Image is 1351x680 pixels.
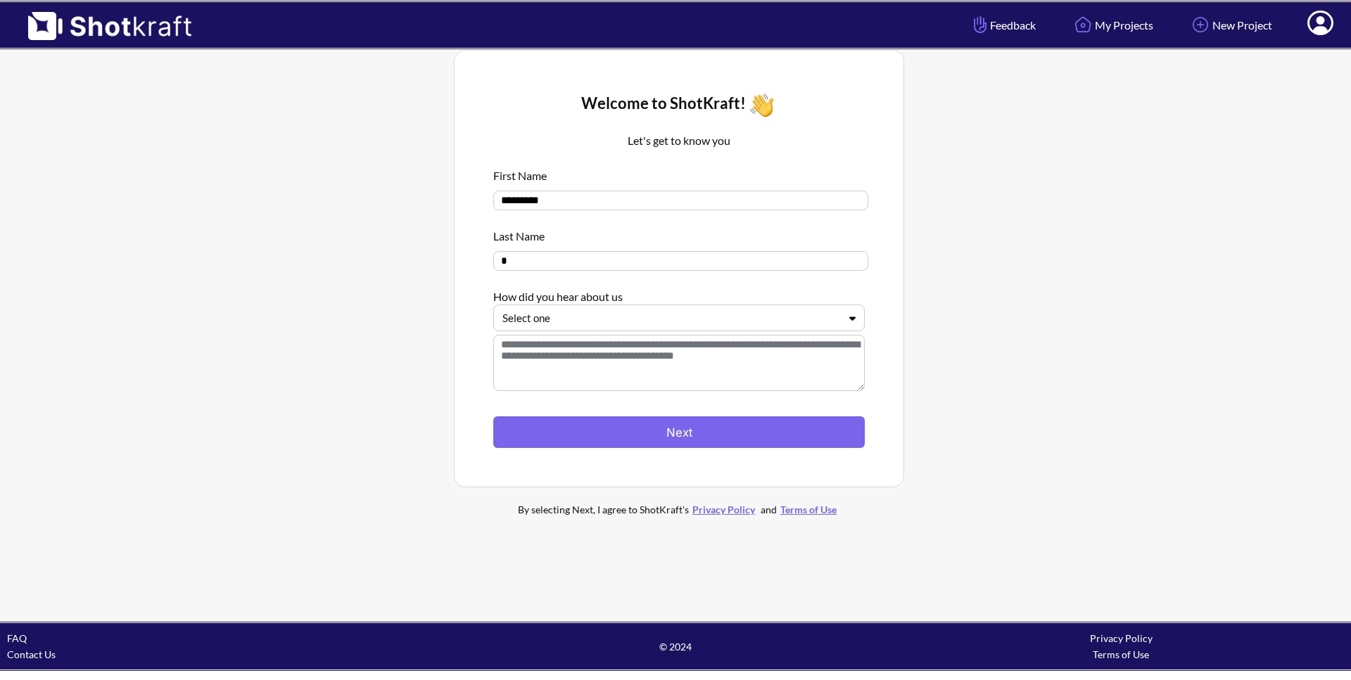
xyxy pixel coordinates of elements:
[777,503,840,515] a: Terms of Use
[1060,6,1164,44] a: My Projects
[899,630,1344,646] div: Privacy Policy
[899,646,1344,662] div: Terms of Use
[1178,6,1283,44] a: New Project
[493,281,865,304] div: How did you hear about us
[493,89,865,121] div: Welcome to ShotKraft!
[493,416,865,448] button: Next
[1188,13,1212,37] img: Add Icon
[493,221,865,244] div: Last Name
[493,160,865,184] div: First Name
[970,17,1036,33] span: Feedback
[746,89,778,121] img: Wave Icon
[452,639,898,655] span: © 2024
[489,501,869,518] div: By selecting Next, I agree to ShotKraft's and
[970,13,990,37] img: Hand Icon
[689,503,759,515] a: Privacy Policy
[7,632,27,644] a: FAQ
[1071,13,1095,37] img: Home Icon
[493,132,865,149] p: Let's get to know you
[7,648,56,660] a: Contact Us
